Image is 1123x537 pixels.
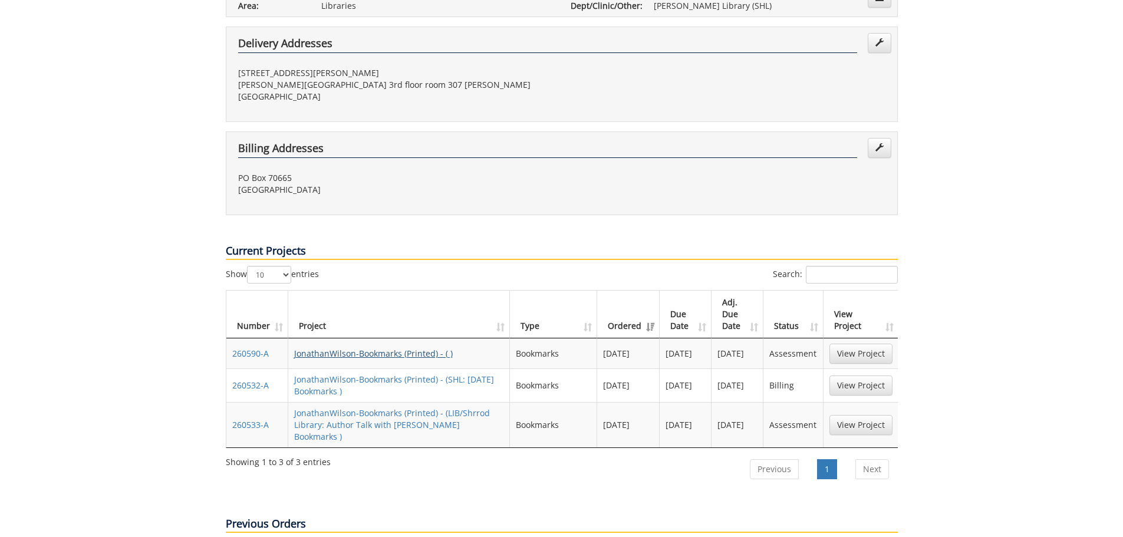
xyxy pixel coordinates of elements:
[510,402,597,447] td: Bookmarks
[763,368,823,402] td: Billing
[829,344,893,364] a: View Project
[247,266,291,284] select: Showentries
[238,38,857,53] h4: Delivery Addresses
[660,338,712,368] td: [DATE]
[763,338,823,368] td: Assessment
[232,380,269,391] a: 260532-A
[597,368,660,402] td: [DATE]
[294,407,490,442] a: JonathanWilson-Bookmarks (Printed) - (LIB/Shrrod Library: Author Talk with [PERSON_NAME] Bookmarks )
[226,516,898,533] p: Previous Orders
[294,374,494,397] a: JonathanWilson-Bookmarks (Printed) - (SHL: [DATE] Bookmarks )
[238,143,857,158] h4: Billing Addresses
[238,79,553,91] p: [PERSON_NAME][GEOGRAPHIC_DATA] 3rd floor room 307 [PERSON_NAME]
[763,291,823,338] th: Status: activate to sort column ascending
[868,33,891,53] a: Edit Addresses
[238,172,553,184] p: PO Box 70665
[510,368,597,402] td: Bookmarks
[238,184,553,196] p: [GEOGRAPHIC_DATA]
[238,91,553,103] p: [GEOGRAPHIC_DATA]
[597,291,660,338] th: Ordered: activate to sort column ascending
[817,459,837,479] a: 1
[829,415,893,435] a: View Project
[712,368,763,402] td: [DATE]
[712,291,763,338] th: Adj. Due Date: activate to sort column ascending
[829,375,893,396] a: View Project
[660,402,712,447] td: [DATE]
[773,266,898,284] label: Search:
[226,291,288,338] th: Number: activate to sort column ascending
[294,348,453,359] a: JonathanWilson-Bookmarks (Printed) - ( )
[855,459,889,479] a: Next
[510,291,597,338] th: Type: activate to sort column ascending
[226,452,331,468] div: Showing 1 to 3 of 3 entries
[806,266,898,284] input: Search:
[868,138,891,158] a: Edit Addresses
[226,243,898,260] p: Current Projects
[510,338,597,368] td: Bookmarks
[226,266,319,284] label: Show entries
[232,348,269,359] a: 260590-A
[232,419,269,430] a: 260533-A
[660,291,712,338] th: Due Date: activate to sort column ascending
[750,459,799,479] a: Previous
[763,402,823,447] td: Assessment
[597,402,660,447] td: [DATE]
[597,338,660,368] td: [DATE]
[238,67,553,79] p: [STREET_ADDRESS][PERSON_NAME]
[712,402,763,447] td: [DATE]
[712,338,763,368] td: [DATE]
[288,291,511,338] th: Project: activate to sort column ascending
[660,368,712,402] td: [DATE]
[824,291,898,338] th: View Project: activate to sort column ascending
